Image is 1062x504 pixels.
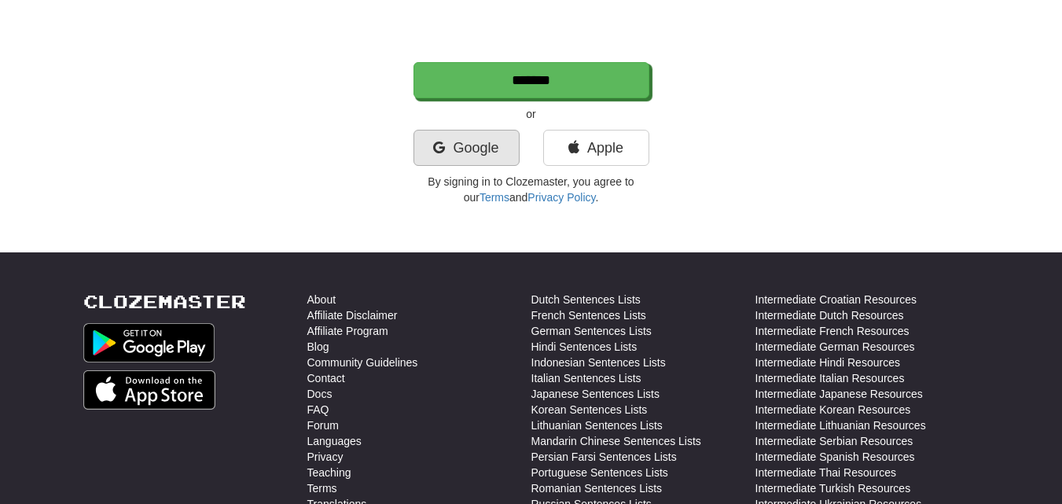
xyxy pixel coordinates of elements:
a: Intermediate Turkish Resources [755,480,911,496]
a: Languages [307,433,362,449]
a: Terms [307,480,337,496]
a: Contact [307,370,345,386]
a: Dutch Sentences Lists [531,292,641,307]
a: Intermediate Serbian Resources [755,433,913,449]
img: Get it on App Store [83,370,216,410]
a: Intermediate German Resources [755,339,915,355]
a: Intermediate Hindi Resources [755,355,900,370]
a: Mandarin Chinese Sentences Lists [531,433,701,449]
a: Intermediate Spanish Resources [755,449,915,465]
a: Intermediate Korean Resources [755,402,911,418]
a: Forum [307,418,339,433]
p: or [413,106,649,122]
a: Community Guidelines [307,355,418,370]
a: Blog [307,339,329,355]
a: Lithuanian Sentences Lists [531,418,663,433]
a: Intermediate Thai Resources [755,465,897,480]
a: Portuguese Sentences Lists [531,465,668,480]
a: Affiliate Program [307,323,388,339]
a: Clozemaster [83,292,246,311]
a: Romanian Sentences Lists [531,480,663,496]
a: Terms [480,191,509,204]
a: About [307,292,336,307]
a: German Sentences Lists [531,323,652,339]
a: Google [413,130,520,166]
a: Hindi Sentences Lists [531,339,638,355]
a: Indonesian Sentences Lists [531,355,666,370]
a: Intermediate Dutch Resources [755,307,904,323]
a: Korean Sentences Lists [531,402,648,418]
a: Persian Farsi Sentences Lists [531,449,677,465]
a: Intermediate Italian Resources [755,370,905,386]
a: FAQ [307,402,329,418]
a: Intermediate Japanese Resources [755,386,923,402]
a: Privacy [307,449,344,465]
a: Affiliate Disclaimer [307,307,398,323]
a: Intermediate Lithuanian Resources [755,418,926,433]
a: Intermediate French Resources [755,323,909,339]
a: Intermediate Croatian Resources [755,292,917,307]
a: Teaching [307,465,351,480]
p: By signing in to Clozemaster, you agree to our and . [413,174,649,205]
a: French Sentences Lists [531,307,646,323]
a: Privacy Policy [527,191,595,204]
a: Italian Sentences Lists [531,370,641,386]
a: Docs [307,386,333,402]
img: Get it on Google Play [83,323,215,362]
a: Apple [543,130,649,166]
a: Japanese Sentences Lists [531,386,660,402]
